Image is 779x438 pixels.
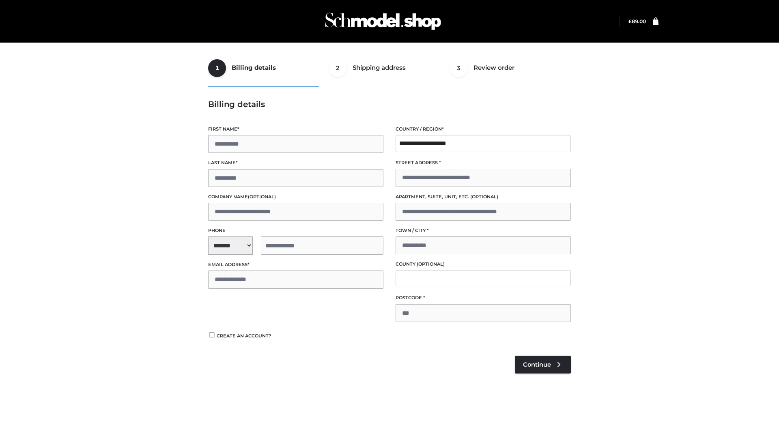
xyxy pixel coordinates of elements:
[208,261,383,268] label: Email address
[248,194,276,200] span: (optional)
[396,159,571,167] label: Street address
[523,361,551,368] span: Continue
[396,260,571,268] label: County
[396,125,571,133] label: Country / Region
[208,125,383,133] label: First name
[628,18,646,24] bdi: 89.00
[208,332,215,337] input: Create an account?
[396,294,571,302] label: Postcode
[628,18,632,24] span: £
[515,356,571,374] a: Continue
[208,99,571,109] h3: Billing details
[628,18,646,24] a: £89.00
[470,194,498,200] span: (optional)
[208,159,383,167] label: Last name
[396,227,571,234] label: Town / City
[208,227,383,234] label: Phone
[417,261,445,267] span: (optional)
[208,193,383,201] label: Company name
[322,5,444,37] img: Schmodel Admin 964
[217,333,271,339] span: Create an account?
[396,193,571,201] label: Apartment, suite, unit, etc.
